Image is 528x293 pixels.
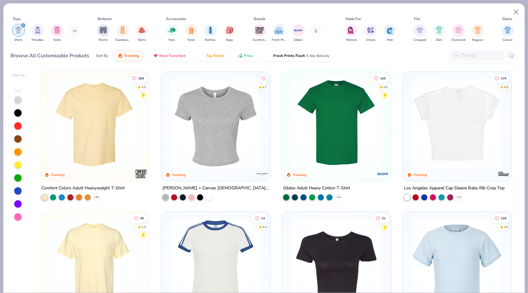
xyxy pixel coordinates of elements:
button: filter button [204,24,216,42]
div: filter for Slim [433,24,445,42]
button: filter button [384,24,396,42]
div: filter for Cropped [414,24,426,42]
div: Bottoms [98,16,112,22]
button: Like [371,74,389,83]
div: filter for Fresh Prints [272,24,286,42]
span: 289 [138,77,144,80]
button: Most Favorited [149,50,190,61]
div: filter for Women [345,24,358,42]
span: Sweatpants [115,38,130,42]
span: Fresh Prints [272,38,286,42]
img: Tanks Image [54,27,61,34]
button: filter button [414,24,426,42]
button: filter button [51,24,63,42]
span: 14 [261,217,265,220]
button: filter button [272,24,286,42]
div: filter for Bags [224,24,236,42]
img: Shirts Image [15,27,22,34]
div: Gildan Adult Heavy Cotton T-Shirt [283,184,350,192]
div: Los Angeles Apparel Cap Sleeve Baby Rib Crop Top [404,184,505,192]
span: Cropped [414,38,426,42]
span: Totes [187,38,195,42]
div: filter for Unisex [364,24,377,42]
span: Top Rated [206,53,224,58]
div: Filter By [13,73,25,78]
span: 155 [501,217,506,220]
button: filter button [12,24,25,42]
img: b0603986-75a5-419a-97bc-283c66fe3a23 [409,78,505,169]
div: Browse All Customizable Products [10,52,89,59]
button: Like [131,214,147,223]
button: filter button [136,24,148,42]
div: filter for Men [384,24,396,42]
img: Hoodies Image [34,27,41,34]
button: filter button [364,24,377,42]
button: filter button [224,24,236,42]
span: Trending [124,53,139,58]
button: Like [252,214,268,223]
img: Bags Image [226,27,233,34]
img: c7959168-479a-4259-8c5e-120e54807d6b [385,78,481,169]
div: Brands [254,16,266,22]
span: Skirts [138,38,146,42]
img: Fresh Prints Image [274,26,283,35]
div: Tops [13,16,21,22]
img: Comfort Colors logo [135,168,148,180]
span: Comfort Colors [253,38,267,42]
img: flash.gif [267,53,272,58]
span: Price [244,53,253,58]
div: 4.8 [504,85,508,89]
button: filter button [166,24,178,42]
span: Women [346,38,357,42]
div: filter for Hoodies [31,24,44,42]
img: Skirts Image [138,27,145,34]
img: Unisex Image [367,27,374,34]
span: Oversized [451,38,465,42]
div: Styles [502,16,512,22]
input: Try "T-Shirt" [453,52,501,59]
div: filter for Shorts [97,24,109,42]
button: filter button [451,24,465,42]
button: Trending [113,50,144,61]
span: Bottles [205,38,216,42]
div: filter for Classic [501,24,514,42]
div: filter for Tanks [51,24,63,42]
span: 105 [380,77,386,80]
button: filter button [115,24,130,42]
img: Men Image [387,27,393,34]
img: Shorts Image [100,27,107,34]
span: Gildan [294,38,303,42]
img: TopRated.gif [200,53,205,58]
div: 4.7 [262,85,266,89]
div: filter for Gildan [292,24,304,42]
div: filter for Comfort Colors [253,24,267,42]
img: trending.gif [118,53,123,58]
img: Cropped Image [416,27,423,34]
button: filter button [292,24,304,42]
img: Women Image [348,27,355,34]
span: 5 day delivery [306,52,329,59]
span: + 60 [94,196,99,199]
div: filter for Totes [185,24,197,42]
button: filter button [345,24,358,42]
span: Most Favorited [159,53,186,58]
img: Totes Image [188,27,195,34]
img: db319196-8705-402d-8b46-62aaa07ed94f [288,78,385,169]
button: Price [233,50,258,61]
img: Comfort Colors Image [255,26,264,35]
div: Sort By [96,53,108,58]
span: Hoodies [32,38,44,42]
button: Like [129,74,147,83]
span: Regular [472,38,483,42]
img: Los Angeles Apparel logo [497,168,510,180]
div: filter for Bottles [204,24,216,42]
span: Hats [168,38,175,42]
span: + 44 [336,196,340,199]
div: 4.9 [141,85,146,89]
img: Gildan Image [294,26,303,35]
img: Bella + Canvas logo [256,168,268,180]
img: Hats Image [168,27,175,34]
button: filter button [433,24,445,42]
span: Men [387,38,393,42]
span: Bags [226,38,233,42]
